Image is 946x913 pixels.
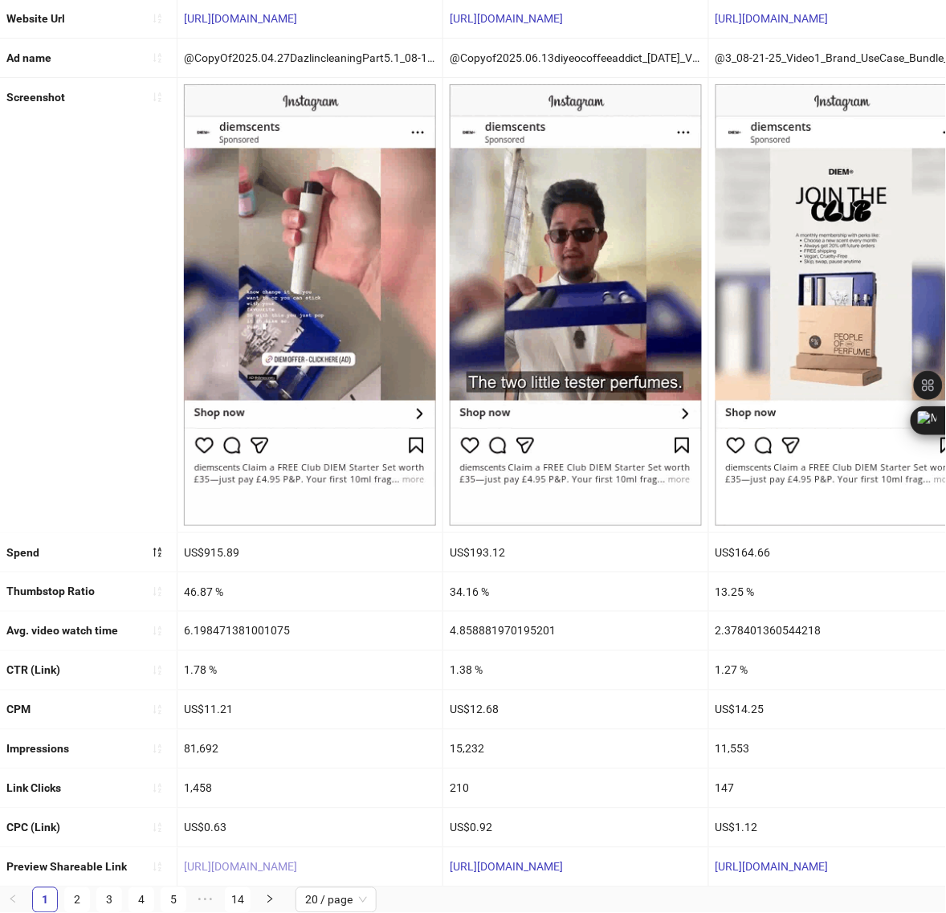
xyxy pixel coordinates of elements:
[443,809,708,847] div: US$0.92
[443,573,708,611] div: 34.16 %
[96,887,122,913] li: 3
[177,573,442,611] div: 46.87 %
[443,769,708,808] div: 210
[184,12,297,25] a: [URL][DOMAIN_NAME]
[152,52,163,63] span: sort-ascending
[450,12,563,25] a: [URL][DOMAIN_NAME]
[184,861,297,874] a: [URL][DOMAIN_NAME]
[152,744,163,755] span: sort-ascending
[152,547,163,558] span: sort-descending
[64,887,90,913] li: 2
[8,895,18,904] span: left
[225,887,251,913] li: 14
[443,691,708,729] div: US$12.68
[161,887,186,913] li: 5
[177,730,442,768] div: 81,692
[152,92,163,103] span: sort-ascending
[6,625,118,638] b: Avg. video watch time
[265,895,275,904] span: right
[296,887,377,913] div: Page Size
[716,12,829,25] a: [URL][DOMAIN_NAME]
[184,84,436,526] img: Screenshot 120239301392350370
[226,888,250,912] a: 14
[193,887,218,913] li: Next 5 Pages
[443,612,708,650] div: 4.858881970195201
[97,888,121,912] a: 3
[152,626,163,637] span: sort-ascending
[152,665,163,676] span: sort-ascending
[177,691,442,729] div: US$11.21
[65,888,89,912] a: 2
[450,861,563,874] a: [URL][DOMAIN_NAME]
[450,84,702,526] img: Screenshot 120239301408460370
[32,887,58,913] li: 1
[177,612,442,650] div: 6.198471381001075
[443,533,708,572] div: US$193.12
[716,861,829,874] a: [URL][DOMAIN_NAME]
[177,809,442,847] div: US$0.63
[152,704,163,715] span: sort-ascending
[443,730,708,768] div: 15,232
[305,888,367,912] span: 20 / page
[177,39,442,77] div: @CopyOf2025.04.27DazlincleaningPart5.1_08-11-25_Video1_Brand_Unboxing_Multiple_Bundle_DiemScent__...
[6,703,31,716] b: CPM
[443,651,708,690] div: 1.38 %
[6,12,65,25] b: Website Url
[152,783,163,794] span: sort-ascending
[129,888,153,912] a: 4
[128,887,154,913] li: 4
[6,546,39,559] b: Spend
[257,887,283,913] li: Next Page
[443,39,708,77] div: @Copyof2025.06.13diyeocoffeeaddict_[DATE]_Video1_Brand_Unboxing_Multiple_Bundle_DiemScent__iter2
[177,651,442,690] div: 1.78 %
[193,887,218,913] span: •••
[161,888,186,912] a: 5
[6,51,51,64] b: Ad name
[152,862,163,873] span: sort-ascending
[6,861,127,874] b: Preview Shareable Link
[152,822,163,834] span: sort-ascending
[6,782,61,795] b: Link Clicks
[6,91,65,104] b: Screenshot
[6,821,60,834] b: CPC (Link)
[152,13,163,24] span: sort-ascending
[257,887,283,913] button: right
[33,888,57,912] a: 1
[6,664,60,677] b: CTR (Link)
[6,585,95,598] b: Thumbstop Ratio
[177,533,442,572] div: US$915.89
[177,769,442,808] div: 1,458
[152,586,163,597] span: sort-ascending
[6,743,69,756] b: Impressions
